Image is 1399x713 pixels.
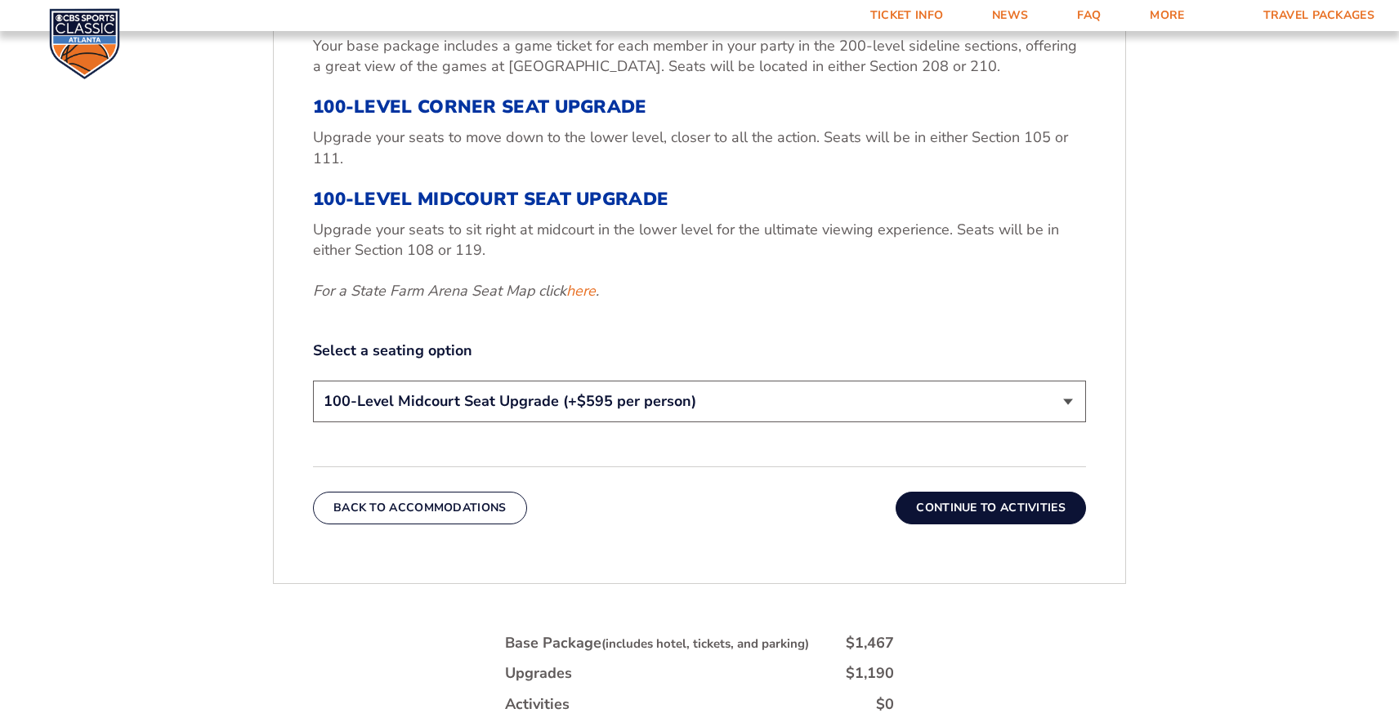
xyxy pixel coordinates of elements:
div: Upgrades [505,663,572,684]
div: Base Package [505,633,809,653]
button: Continue To Activities [896,492,1086,524]
a: here [566,281,596,301]
p: Upgrade your seats to sit right at midcourt in the lower level for the ultimate viewing experienc... [313,220,1086,261]
p: Upgrade your seats to move down to the lower level, closer to all the action. Seats will be in ei... [313,127,1086,168]
div: $1,190 [846,663,894,684]
h3: 100-Level Midcourt Seat Upgrade [313,189,1086,210]
h3: 100-Level Corner Seat Upgrade [313,96,1086,118]
em: For a State Farm Arena Seat Map click . [313,281,599,301]
button: Back To Accommodations [313,492,527,524]
img: CBS Sports Classic [49,8,120,79]
small: (includes hotel, tickets, and parking) [601,635,809,652]
p: Your base package includes a game ticket for each member in your party in the 200-level sideline ... [313,36,1086,77]
label: Select a seating option [313,341,1086,361]
div: $1,467 [846,633,894,653]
